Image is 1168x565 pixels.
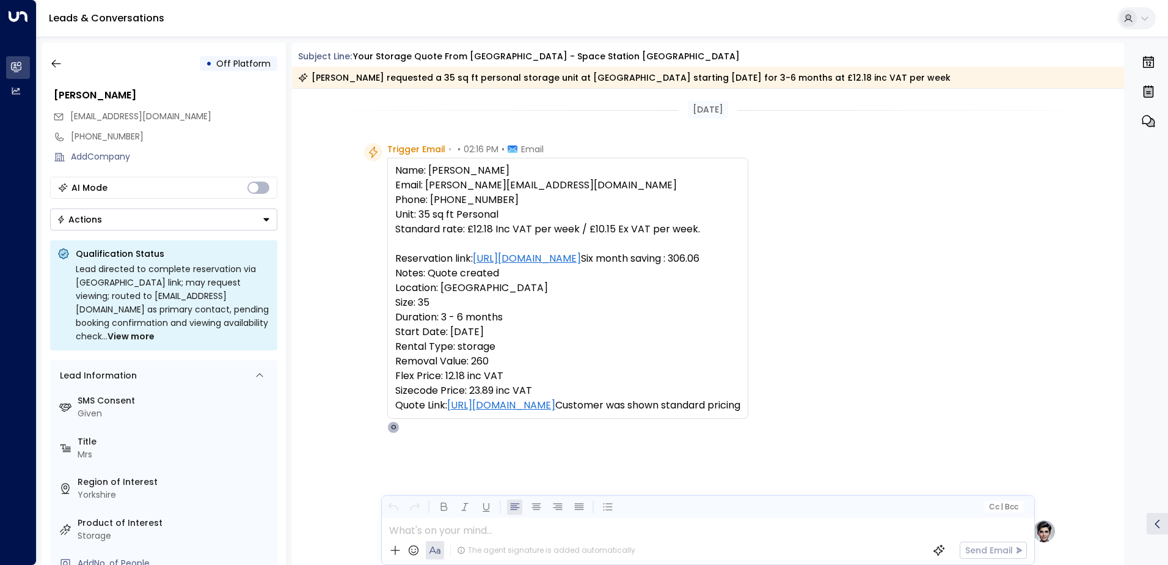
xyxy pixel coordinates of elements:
label: SMS Consent [78,394,272,407]
div: • [206,53,212,75]
span: 02:16 PM [464,143,498,155]
p: Qualification Status [76,248,270,260]
div: Mrs [78,448,272,461]
span: katycheeseman@gmail.com [70,110,211,123]
label: Product of Interest [78,517,272,530]
span: • [458,143,461,155]
div: [PERSON_NAME] requested a 35 sq ft personal storage unit at [GEOGRAPHIC_DATA] starting [DATE] for... [298,72,951,84]
div: Yorkshire [78,489,272,501]
span: View more [108,330,155,343]
a: [URL][DOMAIN_NAME] [473,251,581,266]
pre: Name: [PERSON_NAME] Email: [PERSON_NAME][EMAIL_ADDRESS][DOMAIN_NAME] Phone: [PHONE_NUMBER] Unit: ... [395,163,740,413]
span: | [1001,503,1003,511]
button: Redo [407,500,422,515]
span: Trigger Email [387,143,445,155]
div: Lead directed to complete reservation via [GEOGRAPHIC_DATA] link; may request viewing; routed to ... [76,262,270,343]
div: AddCompany [71,150,277,163]
div: [PERSON_NAME] [54,88,277,103]
div: [DATE] [688,101,728,119]
div: Lead Information [56,369,137,382]
img: profile-logo.png [1032,519,1056,544]
button: Cc|Bcc [984,501,1023,513]
div: AI Mode [71,182,108,194]
span: • [448,143,451,155]
span: Cc Bcc [988,503,1018,511]
div: [PHONE_NUMBER] [71,130,277,143]
label: Region of Interest [78,476,272,489]
div: Button group with a nested menu [50,209,277,231]
span: Off Platform [216,57,271,70]
a: Leads & Conversations [49,11,164,25]
div: Given [78,407,272,420]
div: Actions [57,214,102,225]
button: Undo [385,500,401,515]
div: The agent signature is added automatically [457,545,635,556]
div: Storage [78,530,272,542]
a: [URL][DOMAIN_NAME] [447,398,555,413]
span: Subject Line: [298,50,352,62]
span: • [502,143,505,155]
span: Email [521,143,544,155]
div: Your storage quote from [GEOGRAPHIC_DATA] - Space Station [GEOGRAPHIC_DATA] [353,50,740,63]
label: Title [78,435,272,448]
button: Actions [50,209,277,231]
span: [EMAIL_ADDRESS][DOMAIN_NAME] [70,110,211,122]
div: O [387,421,400,434]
